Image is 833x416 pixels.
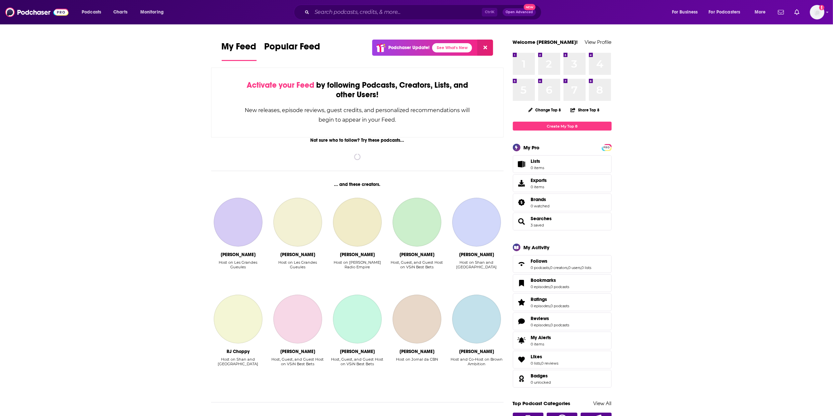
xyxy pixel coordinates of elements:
div: Femi Abebefe [340,349,375,354]
span: Follows [513,255,612,273]
span: 0 items [531,185,547,189]
div: Host on Shan and RJ [449,260,504,274]
span: Ratings [513,293,612,311]
div: New releases, episode reviews, guest credits, and personalized recommendations will begin to appe... [244,105,471,125]
div: Host on Shan and RJ [211,357,265,371]
span: My Feed [222,41,257,56]
span: , [550,304,551,308]
a: Ratings [515,298,528,307]
button: open menu [667,7,706,17]
img: User Profile [810,5,824,19]
div: Host, Guest, and Guest Host on VSiN Best Bets [390,260,444,274]
a: Badges [531,373,551,379]
div: Host, Guest, and Guest Host on VSiN Best Bets [270,357,325,366]
button: open menu [77,7,110,17]
span: Likes [513,351,612,369]
a: 0 episodes [531,284,550,289]
div: Host, Guest, and Guest Host on VSiN Best Bets [390,260,444,269]
a: 0 watched [531,204,550,208]
a: Show notifications dropdown [775,7,787,18]
a: Todd Brandt [333,198,382,247]
a: Dave Ross [273,295,322,343]
a: 0 podcasts [551,323,569,327]
button: open menu [705,7,750,17]
input: Search podcasts, credits, & more... [312,7,482,17]
a: See What's New [432,43,472,52]
a: Bookmarks [531,277,569,283]
a: 0 reviews [541,361,559,366]
a: Podchaser - Follow, Share and Rate Podcasts [5,6,69,18]
a: 0 creators [550,265,568,270]
button: Share Top 8 [570,104,600,116]
a: Searches [531,216,552,222]
a: 0 lists [582,265,592,270]
a: View Profile [585,39,612,45]
a: Likes [531,354,559,360]
a: Alain Marschall [273,198,322,247]
span: Podcasts [82,8,101,17]
span: , [550,284,551,289]
a: 0 episodes [531,304,550,308]
a: 0 users [569,265,581,270]
div: Host and Co-Host on Brown Ambition [449,357,504,366]
a: 0 episodes [531,323,550,327]
div: RJ Choppy [227,349,250,354]
div: Wes Reynolds [400,252,434,257]
a: Bookmarks [515,279,528,288]
div: Host on Les Grandes Gueules [270,260,325,274]
span: Bookmarks [513,274,612,292]
span: Logged in as leahlevin [810,5,824,19]
a: Follows [531,258,592,264]
a: Ratings [531,296,569,302]
span: Exports [531,177,547,183]
button: open menu [136,7,172,17]
a: My Alerts [513,332,612,349]
button: open menu [750,7,774,17]
div: Host, Guest, and Guest Host on VSiN Best Bets [330,357,384,366]
svg: Add a profile image [819,5,824,10]
a: Brands [531,196,550,202]
a: Lists [513,155,612,173]
span: More [755,8,766,17]
span: , [581,265,582,270]
span: For Podcasters [709,8,740,17]
a: Reviews [531,315,569,321]
div: Todd Brandt [340,252,375,257]
span: Popular Feed [264,41,320,56]
p: Podchaser Update! [388,45,430,50]
span: Badges [513,370,612,388]
span: Lists [531,158,541,164]
a: Likes [515,355,528,364]
div: Dave Ross [280,349,315,354]
div: Host on Shan and [GEOGRAPHIC_DATA] [211,357,265,366]
a: PRO [603,145,611,150]
a: Popular Feed [264,41,320,61]
a: Reviews [515,317,528,326]
a: Mandi Woodruff [452,295,501,343]
div: Host and Co-Host on Brown Ambition [449,357,504,371]
span: Ctrl K [482,8,497,16]
div: Not sure who to follow? Try these podcasts... [211,137,504,143]
div: Host on Les Grandes Gueules [211,260,265,274]
button: Change Top 8 [524,106,565,114]
button: Show profile menu [810,5,824,19]
a: Show notifications dropdown [792,7,802,18]
a: Charts [109,7,131,17]
div: Host on Shan and [GEOGRAPHIC_DATA] [449,260,504,269]
a: 0 podcasts [551,304,569,308]
a: Create My Top 8 [513,122,612,131]
span: Reviews [531,315,549,321]
span: Brands [531,196,546,202]
a: Olivier Truchot [214,198,263,247]
span: Badges [531,373,548,379]
a: View All [594,400,612,406]
div: My Activity [524,244,550,251]
span: , [550,323,551,327]
a: Shan Shariff [452,198,501,247]
div: ... and these creators. [211,182,504,187]
a: Top Podcast Categories [513,400,570,406]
